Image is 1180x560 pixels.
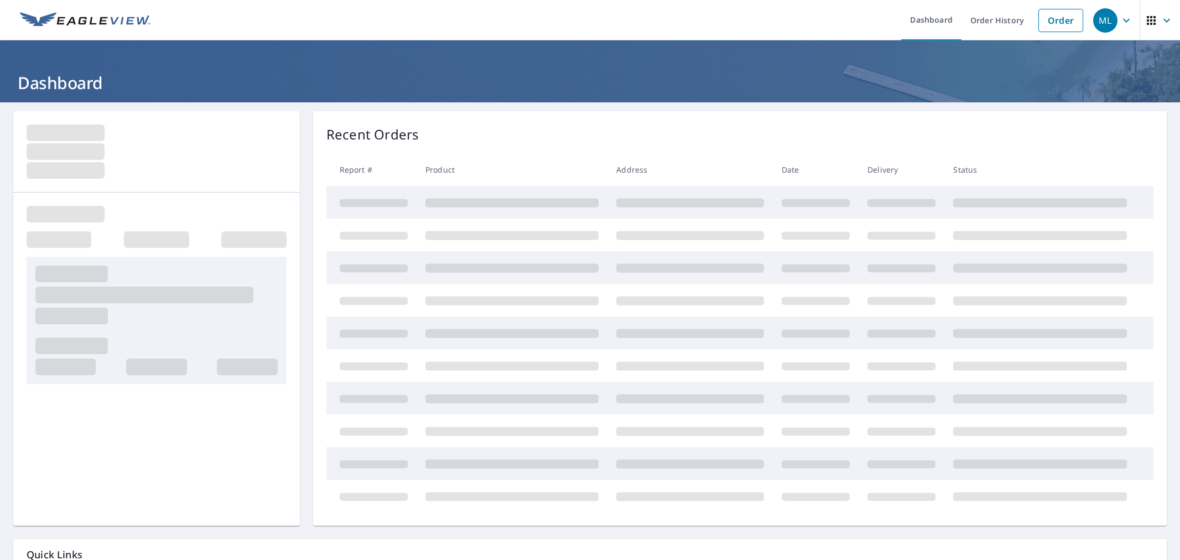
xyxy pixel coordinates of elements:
[773,153,859,186] th: Date
[326,153,417,186] th: Report #
[13,71,1167,94] h1: Dashboard
[417,153,607,186] th: Product
[859,153,944,186] th: Delivery
[20,12,150,29] img: EV Logo
[1093,8,1117,33] div: ML
[326,125,419,144] p: Recent Orders
[1038,9,1083,32] a: Order
[607,153,773,186] th: Address
[944,153,1136,186] th: Status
